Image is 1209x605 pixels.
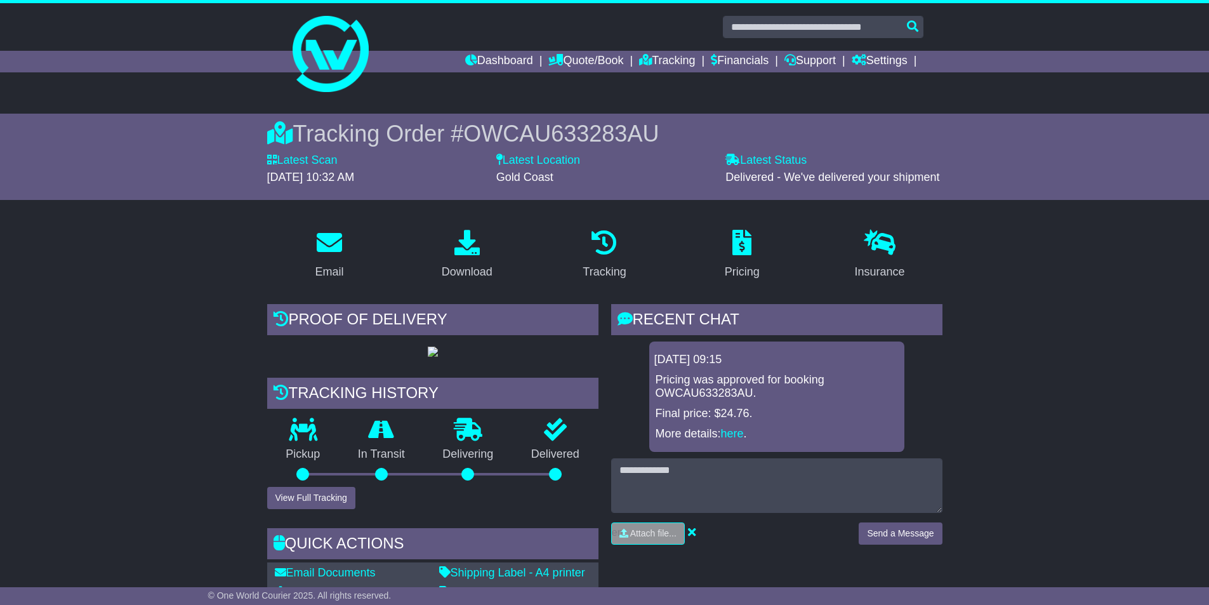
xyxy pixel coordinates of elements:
[307,225,352,285] a: Email
[656,427,898,441] p: More details: .
[275,586,398,599] a: Download Documents
[267,154,338,168] label: Latest Scan
[859,522,942,545] button: Send a Message
[433,225,501,285] a: Download
[339,448,424,462] p: In Transit
[496,171,553,183] span: Gold Coast
[512,448,598,462] p: Delivered
[267,448,340,462] p: Pickup
[208,590,392,601] span: © One World Courier 2025. All rights reserved.
[725,171,939,183] span: Delivered - We've delivered your shipment
[711,51,769,72] a: Financials
[496,154,580,168] label: Latest Location
[267,171,355,183] span: [DATE] 10:32 AM
[315,263,343,281] div: Email
[267,304,598,338] div: Proof of Delivery
[442,263,492,281] div: Download
[583,263,626,281] div: Tracking
[721,427,744,440] a: here
[717,225,768,285] a: Pricing
[267,120,942,147] div: Tracking Order #
[267,528,598,562] div: Quick Actions
[725,154,807,168] label: Latest Status
[639,51,695,72] a: Tracking
[725,263,760,281] div: Pricing
[465,51,533,72] a: Dashboard
[784,51,836,72] a: Support
[439,566,585,579] a: Shipping Label - A4 printer
[855,263,905,281] div: Insurance
[656,407,898,421] p: Final price: $24.76.
[654,353,899,367] div: [DATE] 09:15
[424,448,513,462] p: Delivering
[852,51,908,72] a: Settings
[463,121,659,147] span: OWCAU633283AU
[428,347,438,357] img: GetPodImage
[267,378,598,412] div: Tracking history
[611,304,942,338] div: RECENT CHAT
[656,373,898,401] p: Pricing was approved for booking OWCAU633283AU.
[847,225,913,285] a: Insurance
[267,487,355,509] button: View Full Tracking
[548,51,623,72] a: Quote/Book
[275,566,376,579] a: Email Documents
[574,225,634,285] a: Tracking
